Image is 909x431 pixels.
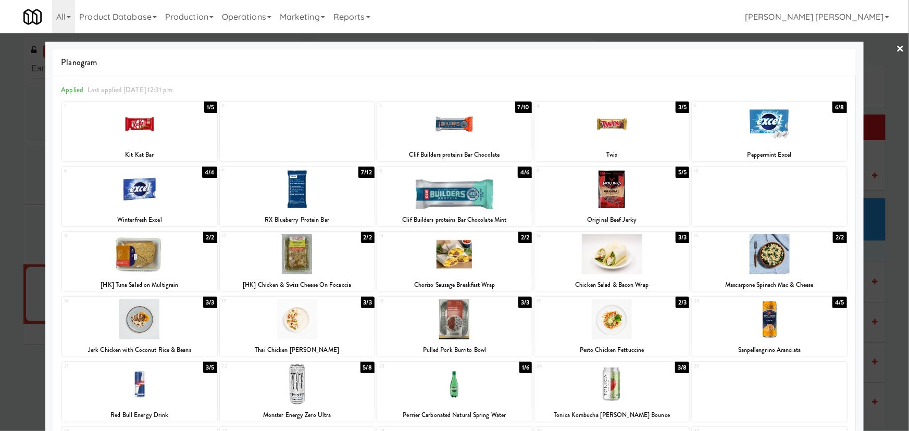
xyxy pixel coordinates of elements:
[64,213,215,226] div: Winterfresh Excel
[519,362,532,373] div: 1/6
[537,362,612,371] div: 24
[676,232,689,243] div: 3/3
[832,297,846,308] div: 4/5
[537,167,612,175] div: 9
[534,362,689,422] div: 243/8Tonica Kombucha [PERSON_NAME] Bounce
[379,344,530,357] div: Pulled Pork Burrito Bowl
[361,232,375,243] div: 2/2
[64,232,140,240] div: 11
[832,102,846,113] div: 6/8
[379,232,455,240] div: 13
[222,102,297,110] div: 2
[518,297,532,308] div: 3/3
[377,232,532,291] div: 132/2Chorizo Sausage Breakfast Wrap
[88,85,172,95] span: Last applied [DATE] 12:31 pm
[64,278,215,291] div: [HK] Tuna Salad on Multigrain
[515,102,532,113] div: 7/10
[220,409,375,422] div: Monster Energy Zero Ultra
[377,297,532,357] div: 183/3Pulled Pork Burrito Bowl
[379,409,530,422] div: Perrier Carbonated Natural Spring Water
[203,362,217,373] div: 3/5
[693,148,845,161] div: Peppermint Excel
[202,167,217,178] div: 4/4
[222,297,297,306] div: 17
[377,362,532,422] div: 231/6Perrier Carbonated Natural Spring Water
[693,344,845,357] div: Sanpellengrino Aranciata
[377,409,532,422] div: Perrier Carbonated Natural Spring Water
[64,409,215,422] div: Red Bull Energy Drink
[534,297,689,357] div: 192/3Pesto Chicken Fettuccine
[221,213,373,226] div: RX Blueberry Protein Bar
[536,213,688,226] div: Original Beef Jerky
[537,232,612,240] div: 14
[377,102,532,161] div: 37/10Clif Builders proteins Bar Chocolate
[221,344,373,357] div: Thai Chicken [PERSON_NAME]
[694,297,769,306] div: 20
[379,167,455,175] div: 8
[692,232,846,291] div: 152/2Mascarpone Spinach Mac & Cheese
[62,297,217,357] div: 163/3Jerk Chicken with Coconut Rice & Beans
[377,344,532,357] div: Pulled Pork Burrito Bowl
[64,344,215,357] div: Jerk Chicken with Coconut Rice & Beans
[64,102,140,110] div: 1
[62,148,217,161] div: Kit Kat Bar
[518,232,532,243] div: 2/2
[61,85,83,95] span: Applied
[692,344,846,357] div: Sanpellengrino Aranciata
[692,278,846,291] div: Mascarpone Spinach Mac & Cheese
[675,362,689,373] div: 3/8
[220,278,375,291] div: [HK] Chicken & Swiss Cheese On Focaccia
[379,102,455,110] div: 3
[220,362,375,422] div: 225/8Monster Energy Zero Ultra
[64,362,140,371] div: 21
[379,362,455,371] div: 23
[62,344,217,357] div: Jerk Chicken with Coconut Rice & Beans
[534,409,689,422] div: Tonica Kombucha [PERSON_NAME] Bounce
[536,278,688,291] div: Chicken Salad & Bacon Wrap
[222,362,297,371] div: 22
[379,213,530,226] div: Clif Builders proteins Bar Chocolate Mint
[534,213,689,226] div: Original Beef Jerky
[220,213,375,226] div: RX Blueberry Protein Bar
[62,213,217,226] div: Winterfresh Excel
[64,148,215,161] div: Kit Kat Bar
[377,167,532,226] div: 84/6Clif Builders proteins Bar Chocolate Mint
[379,278,530,291] div: Chorizo Sausage Breakfast Wrap
[222,167,297,175] div: 7
[676,297,689,308] div: 2/3
[62,167,217,226] div: 64/4Winterfresh Excel
[534,344,689,357] div: Pesto Chicken Fettuccine
[221,278,373,291] div: [HK] Chicken & Swiss Cheese On Focaccia
[379,148,530,161] div: Clif Builders proteins Bar Chocolate
[694,362,769,371] div: 25
[833,232,846,243] div: 2/2
[360,362,375,373] div: 5/8
[377,278,532,291] div: Chorizo Sausage Breakfast Wrap
[692,362,846,422] div: 25
[692,102,846,161] div: 56/8Peppermint Excel
[377,148,532,161] div: Clif Builders proteins Bar Chocolate
[694,232,769,240] div: 15
[676,167,689,178] div: 5/5
[203,297,217,308] div: 3/3
[694,167,769,175] div: 10
[536,344,688,357] div: Pesto Chicken Fettuccine
[358,167,374,178] div: 7/12
[692,148,846,161] div: Peppermint Excel
[62,362,217,422] div: 213/5Red Bull Energy Drink
[220,297,375,357] div: 173/3Thai Chicken [PERSON_NAME]
[537,297,612,306] div: 19
[534,102,689,161] div: 43/5Twix
[534,278,689,291] div: Chicken Salad & Bacon Wrap
[222,232,297,240] div: 12
[692,297,846,357] div: 204/5Sanpellengrino Aranciata
[518,167,532,178] div: 4/6
[203,232,217,243] div: 2/2
[62,232,217,291] div: 112/2[HK] Tuna Salad on Multigrain
[62,102,217,161] div: 11/5Kit Kat Bar
[220,167,375,226] div: 77/12RX Blueberry Protein Bar
[204,102,217,113] div: 1/5
[534,148,689,161] div: Twix
[676,102,689,113] div: 3/5
[361,297,375,308] div: 3/3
